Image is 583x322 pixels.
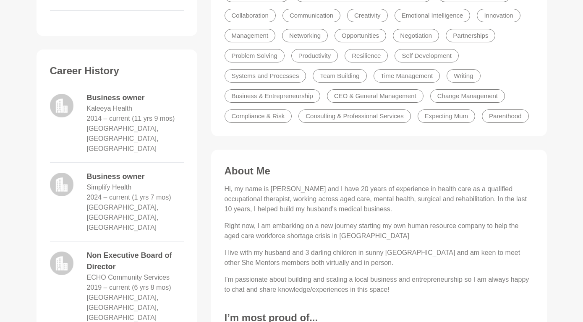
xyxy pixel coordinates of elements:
[87,194,171,201] time: 2024 – current (1 yrs 7 mos)
[225,248,533,268] p: I live with my husband and 3 darling children in sunny [GEOGRAPHIC_DATA] and am keen to meet othe...
[225,184,533,214] p: Hi, my name is [PERSON_NAME] and I have 20 years of experience in health care as a qualified occu...
[87,203,184,233] dd: [GEOGRAPHIC_DATA], [GEOGRAPHIC_DATA], [GEOGRAPHIC_DATA]
[225,165,533,177] h3: About Me
[50,173,73,196] img: logo
[225,275,533,295] p: I’m passionate about building and scaling a local business and entrepreneurship so I am always ha...
[87,124,184,154] dd: [GEOGRAPHIC_DATA], [GEOGRAPHIC_DATA], [GEOGRAPHIC_DATA]
[87,115,175,122] time: 2014 – current (11 yrs 9 mos)
[87,92,184,104] dd: Business owner
[87,273,170,283] dd: ECHO Community Services
[87,182,132,192] dd: Simplify Health
[87,171,184,182] dd: Business owner
[50,65,184,77] h3: Career History
[87,114,175,124] dd: 2014 – current (11 yrs 9 mos)
[87,284,171,291] time: 2019 – current (6 yrs 8 mos)
[87,250,184,273] dd: Non Executive Board of Director
[50,94,73,117] img: logo
[87,104,133,114] dd: Kaleeya Health
[87,192,171,203] dd: 2024 – current (1 yrs 7 mos)
[50,252,73,275] img: logo
[87,283,171,293] dd: 2019 – current (6 yrs 8 mos)
[225,221,533,241] p: Right now, I am embarking on a new journey starting my own human resource company to help the age...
